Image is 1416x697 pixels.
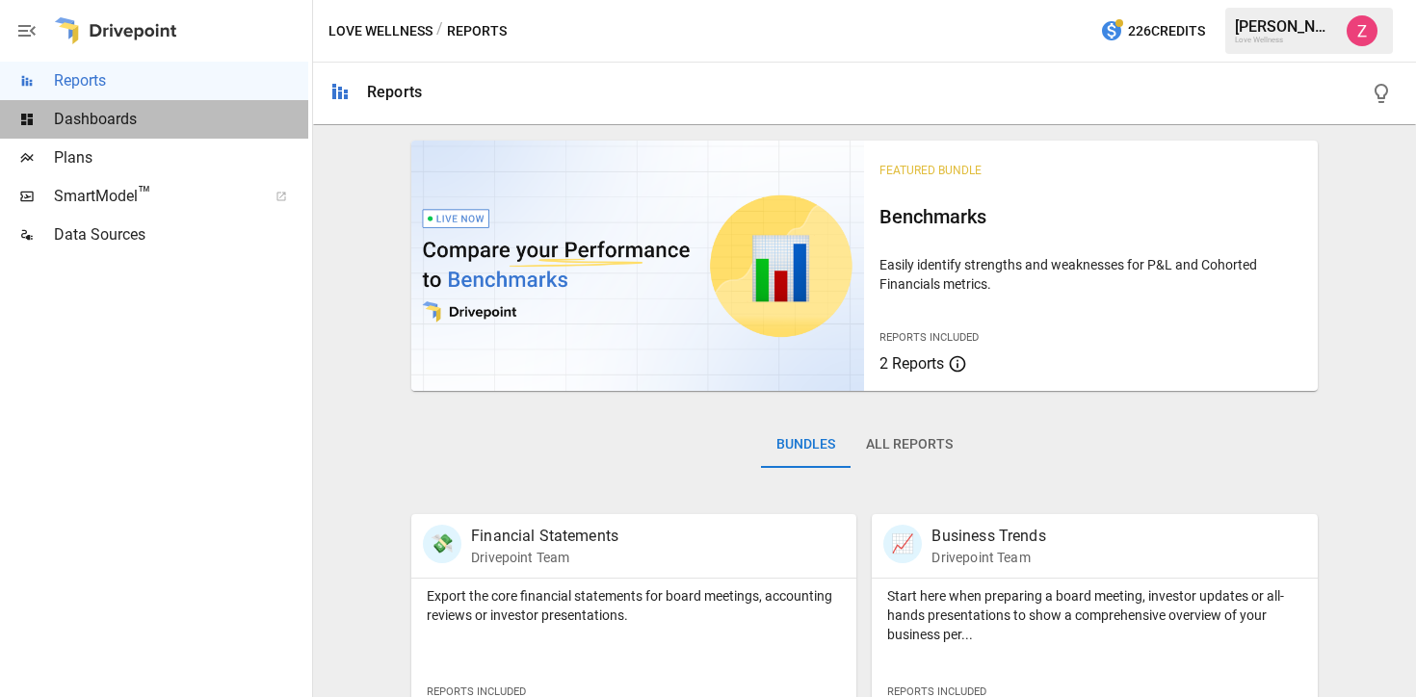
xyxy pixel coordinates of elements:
p: Easily identify strengths and weaknesses for P&L and Cohorted Financials metrics. [879,255,1301,294]
div: / [436,19,443,43]
button: All Reports [851,422,968,468]
span: Featured Bundle [879,164,982,177]
p: Start here when preparing a board meeting, investor updates or all-hands presentations to show a ... [887,586,1301,644]
span: Reports Included [879,331,979,344]
button: 226Credits [1092,13,1213,49]
button: Zoe Keller [1335,4,1389,58]
img: Zoe Keller [1347,15,1377,46]
p: Business Trends [931,525,1045,548]
p: Drivepoint Team [471,548,618,567]
img: video thumbnail [411,141,864,391]
button: Love Wellness [328,19,433,43]
span: SmartModel [54,185,254,208]
span: Plans [54,146,308,169]
p: Export the core financial statements for board meetings, accounting reviews or investor presentat... [427,586,841,625]
span: Dashboards [54,108,308,131]
span: 226 Credits [1128,19,1205,43]
div: Reports [367,83,422,101]
div: 📈 [883,525,922,563]
p: Financial Statements [471,525,618,548]
div: Love Wellness [1235,36,1335,44]
span: ™ [138,182,151,206]
span: Reports [54,69,308,92]
div: 💸 [423,525,461,563]
span: Data Sources [54,223,308,246]
h6: Benchmarks [879,201,1301,232]
button: Bundles [761,422,851,468]
span: 2 Reports [879,354,944,373]
div: [PERSON_NAME] [1235,17,1335,36]
p: Drivepoint Team [931,548,1045,567]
